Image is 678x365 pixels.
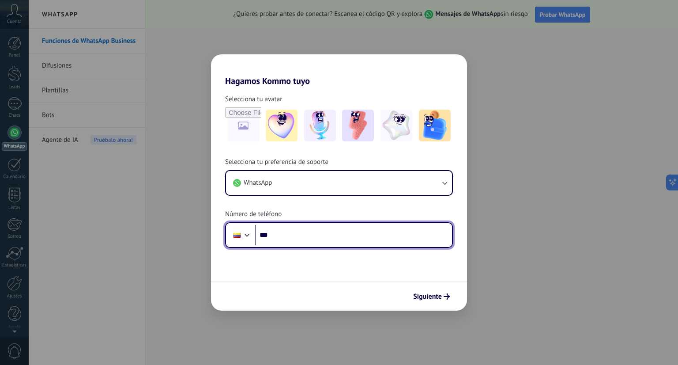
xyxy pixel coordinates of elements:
[266,110,298,141] img: -1.jpeg
[225,158,328,167] span: Selecciona tu preferencia de soporte
[211,54,467,86] h2: Hagamos Kommo tuyo
[342,110,374,141] img: -3.jpeg
[229,226,245,244] div: Colombia: + 57
[225,95,282,104] span: Selecciona tu avatar
[226,171,452,195] button: WhatsApp
[380,110,412,141] img: -4.jpeg
[413,293,442,300] span: Siguiente
[225,210,282,219] span: Número de teléfono
[419,110,451,141] img: -5.jpeg
[409,289,454,304] button: Siguiente
[304,110,336,141] img: -2.jpeg
[244,179,272,187] span: WhatsApp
